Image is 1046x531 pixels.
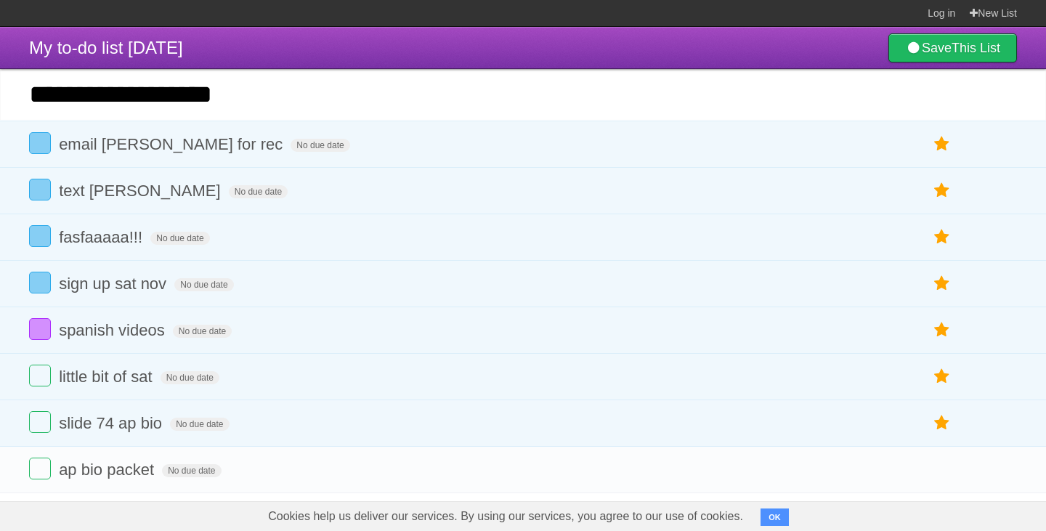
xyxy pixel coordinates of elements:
[59,461,158,479] span: ap bio packet
[59,182,224,200] span: text [PERSON_NAME]
[59,135,286,153] span: email [PERSON_NAME] for rec
[29,411,51,433] label: Done
[162,464,221,477] span: No due date
[928,225,956,249] label: Star task
[29,365,51,386] label: Done
[952,41,1000,55] b: This List
[59,228,146,246] span: fasfaaaaa!!!
[29,225,51,247] label: Done
[29,318,51,340] label: Done
[229,185,288,198] span: No due date
[928,272,956,296] label: Star task
[59,275,170,293] span: sign up sat nov
[928,365,956,389] label: Star task
[174,278,233,291] span: No due date
[761,508,789,526] button: OK
[161,371,219,384] span: No due date
[29,458,51,479] label: Done
[170,418,229,431] span: No due date
[59,321,169,339] span: spanish videos
[928,179,956,203] label: Star task
[928,318,956,342] label: Star task
[888,33,1017,62] a: SaveThis List
[29,179,51,200] label: Done
[291,139,349,152] span: No due date
[59,414,166,432] span: slide 74 ap bio
[928,411,956,435] label: Star task
[59,368,155,386] span: little bit of sat
[150,232,209,245] span: No due date
[254,502,758,531] span: Cookies help us deliver our services. By using our services, you agree to our use of cookies.
[29,272,51,293] label: Done
[173,325,232,338] span: No due date
[29,38,183,57] span: My to-do list [DATE]
[29,132,51,154] label: Done
[928,132,956,156] label: Star task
